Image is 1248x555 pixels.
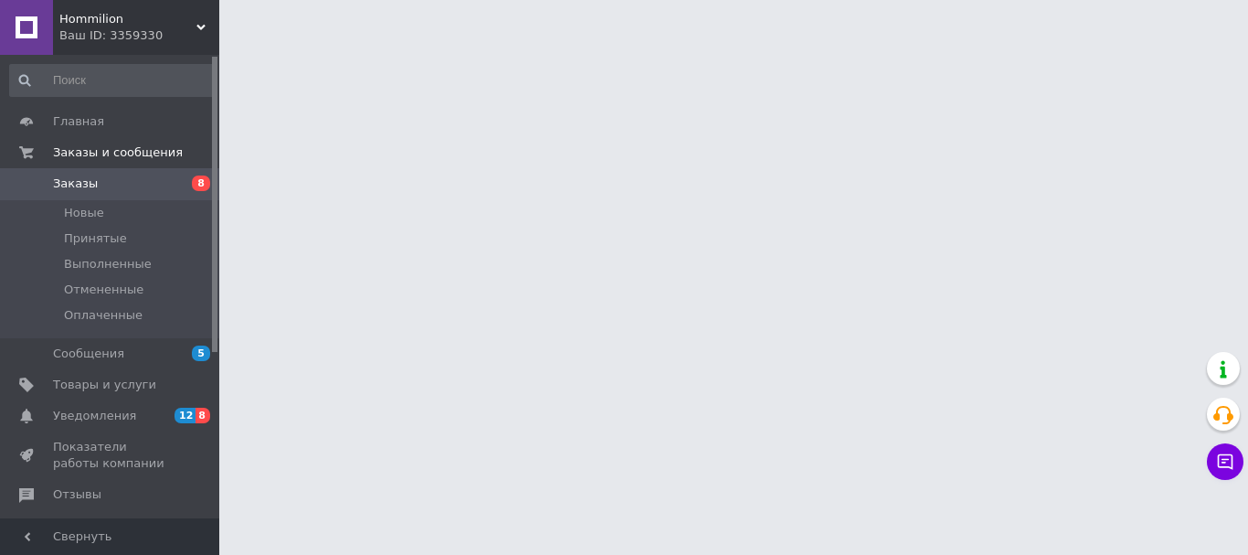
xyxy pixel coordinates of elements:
span: Показатели работы компании [53,439,169,472]
span: Отзывы [53,486,101,503]
span: Уведомления [53,408,136,424]
span: 8 [196,408,210,423]
span: Hommilion [59,11,196,27]
span: Сообщения [53,346,124,362]
button: Чат с покупателем [1207,443,1243,480]
span: Отмененные [64,282,143,298]
span: 12 [175,408,196,423]
span: Товары и услуги [53,377,156,393]
span: 5 [192,346,210,361]
span: Принятые [64,230,127,247]
span: Выполненные [64,256,152,272]
span: Заказы и сообщения [53,144,183,161]
span: Заказы [53,176,98,192]
input: Поиск [9,64,216,97]
span: Главная [53,113,104,130]
span: Оплаченные [64,307,143,324]
span: 8 [192,176,210,191]
div: Ваш ID: 3359330 [59,27,219,44]
span: Новые [64,205,104,221]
